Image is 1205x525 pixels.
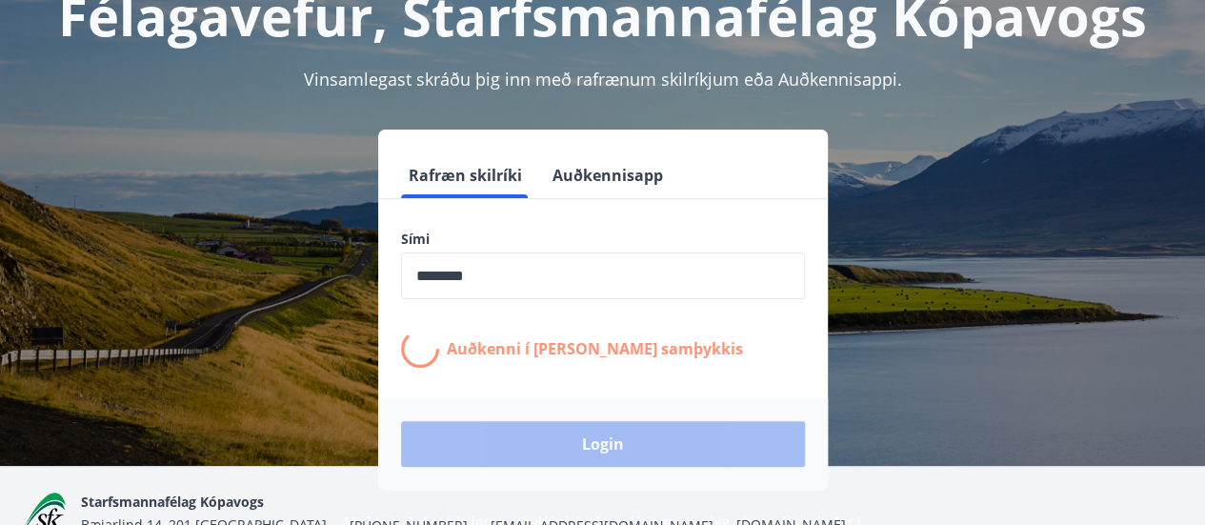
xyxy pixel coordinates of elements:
[545,152,671,198] button: Auðkennisapp
[447,338,743,359] p: Auðkenni í [PERSON_NAME] samþykkis
[401,230,805,249] label: Sími
[304,68,902,91] span: Vinsamlegast skráðu þig inn með rafrænum skilríkjum eða Auðkennisappi.
[81,493,264,511] span: Starfsmannafélag Kópavogs
[401,152,530,198] button: Rafræn skilríki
